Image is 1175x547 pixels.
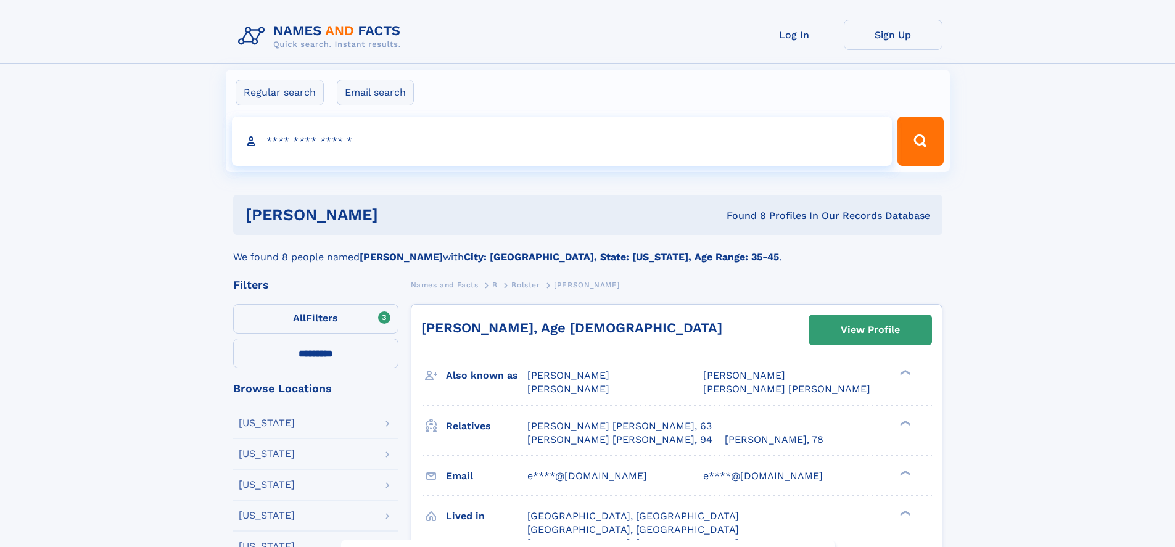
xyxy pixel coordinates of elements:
[337,80,414,105] label: Email search
[239,418,295,428] div: [US_STATE]
[511,281,540,289] span: Bolster
[446,416,527,437] h3: Relatives
[552,209,930,223] div: Found 8 Profiles In Our Records Database
[293,312,306,324] span: All
[897,419,912,427] div: ❯
[897,117,943,166] button: Search Button
[411,277,479,292] a: Names and Facts
[446,506,527,527] h3: Lived in
[527,369,609,381] span: [PERSON_NAME]
[527,383,609,395] span: [PERSON_NAME]
[233,279,398,290] div: Filters
[360,251,443,263] b: [PERSON_NAME]
[527,510,739,522] span: [GEOGRAPHIC_DATA], [GEOGRAPHIC_DATA]
[725,433,823,446] a: [PERSON_NAME], 78
[239,480,295,490] div: [US_STATE]
[233,20,411,53] img: Logo Names and Facts
[527,433,712,446] a: [PERSON_NAME] [PERSON_NAME], 94
[844,20,942,50] a: Sign Up
[239,511,295,520] div: [US_STATE]
[245,207,553,223] h1: [PERSON_NAME]
[232,117,893,166] input: search input
[527,524,739,535] span: [GEOGRAPHIC_DATA], [GEOGRAPHIC_DATA]
[236,80,324,105] label: Regular search
[511,277,540,292] a: Bolster
[841,316,900,344] div: View Profile
[527,419,712,433] a: [PERSON_NAME] [PERSON_NAME], 63
[703,369,785,381] span: [PERSON_NAME]
[703,383,870,395] span: [PERSON_NAME] [PERSON_NAME]
[554,281,620,289] span: [PERSON_NAME]
[897,469,912,477] div: ❯
[233,304,398,334] label: Filters
[745,20,844,50] a: Log In
[239,449,295,459] div: [US_STATE]
[421,320,722,335] a: [PERSON_NAME], Age [DEMOGRAPHIC_DATA]
[233,383,398,394] div: Browse Locations
[492,277,498,292] a: B
[809,315,931,345] a: View Profile
[233,235,942,265] div: We found 8 people named with .
[446,365,527,386] h3: Also known as
[446,466,527,487] h3: Email
[897,509,912,517] div: ❯
[464,251,779,263] b: City: [GEOGRAPHIC_DATA], State: [US_STATE], Age Range: 35-45
[897,369,912,377] div: ❯
[492,281,498,289] span: B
